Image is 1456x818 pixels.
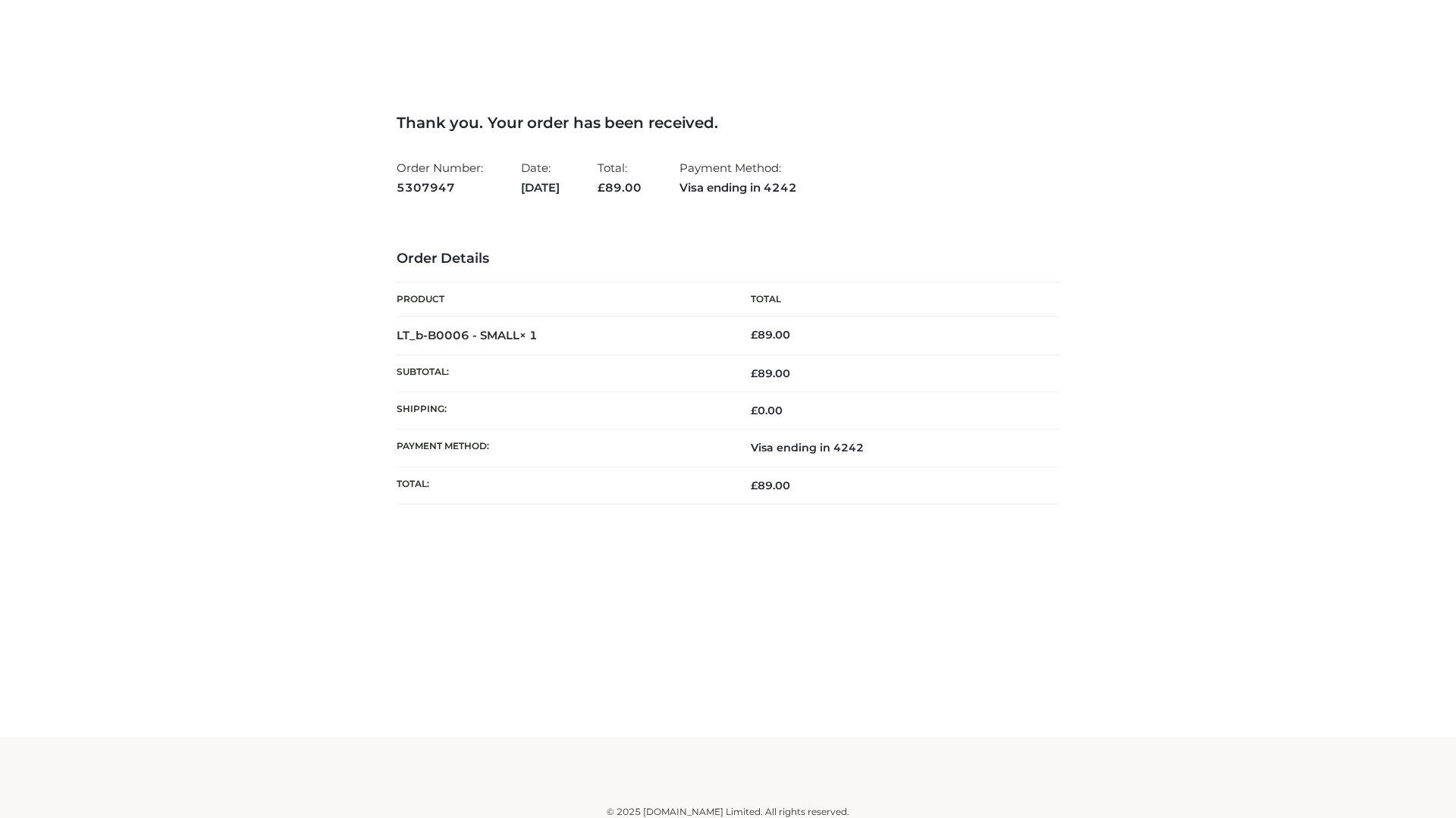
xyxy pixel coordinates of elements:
td: Visa ending in 4242 [728,429,1059,467]
h3: Order Details [397,251,1059,267]
span: £ [751,479,758,492]
h3: Thank you. Your order has been received. [397,114,1059,132]
li: Order Number: [397,155,483,201]
span: £ [751,367,758,380]
bdi: 89.00 [751,328,790,342]
span: £ [751,404,758,417]
th: Shipping: [397,392,728,429]
span: £ [751,328,758,342]
th: Subtotal: [397,354,728,392]
span: 89.00 [598,180,642,195]
strong: LT_b-B0006 - SMALL [397,328,538,342]
span: £ [598,180,605,195]
th: Product [397,283,728,317]
th: Total [728,283,1059,317]
strong: × 1 [519,328,538,342]
th: Payment method: [397,429,728,467]
li: Date: [521,155,560,201]
strong: [DATE] [521,178,560,198]
span: 89.00 [751,479,790,492]
li: Payment Method: [679,155,797,201]
th: Total: [397,467,728,504]
strong: Visa ending in 4242 [679,178,797,198]
strong: 5307947 [397,178,483,198]
li: Total: [598,155,642,201]
bdi: 0.00 [751,404,783,417]
span: 89.00 [751,367,790,380]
